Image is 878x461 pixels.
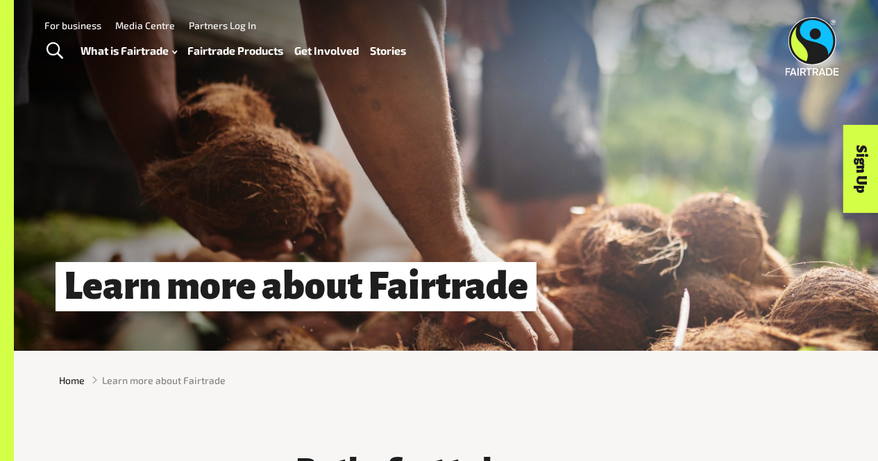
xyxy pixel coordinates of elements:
[102,373,226,388] span: Learn more about Fairtrade
[59,373,85,388] a: Home
[44,19,101,31] a: For business
[294,41,359,60] a: Get Involved
[370,41,406,60] a: Stories
[115,19,175,31] a: Media Centre
[187,41,283,60] a: Fairtrade Products
[81,41,177,60] a: What is Fairtrade
[786,17,839,76] img: Fairtrade Australia New Zealand logo
[56,262,537,311] h1: Learn more about Fairtrade
[37,34,71,69] a: Toggle Search
[189,19,256,31] a: Partners Log In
